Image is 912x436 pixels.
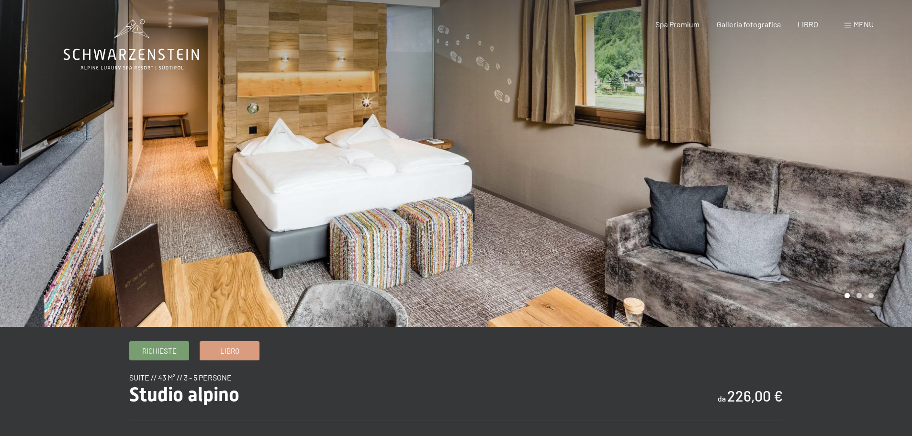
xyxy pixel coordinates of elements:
[727,387,783,404] font: 226,00 €
[854,20,874,29] font: menu
[129,373,232,382] font: Suite // 43 m² // 3 - 5 persone
[655,20,699,29] a: Spa Premium
[142,347,177,355] font: Richieste
[130,342,189,360] a: Richieste
[220,347,239,355] font: Libro
[718,394,726,403] font: da
[717,20,781,29] a: Galleria fotografica
[200,342,259,360] a: Libro
[798,20,818,29] a: LIBRO
[129,383,239,406] font: Studio alpino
